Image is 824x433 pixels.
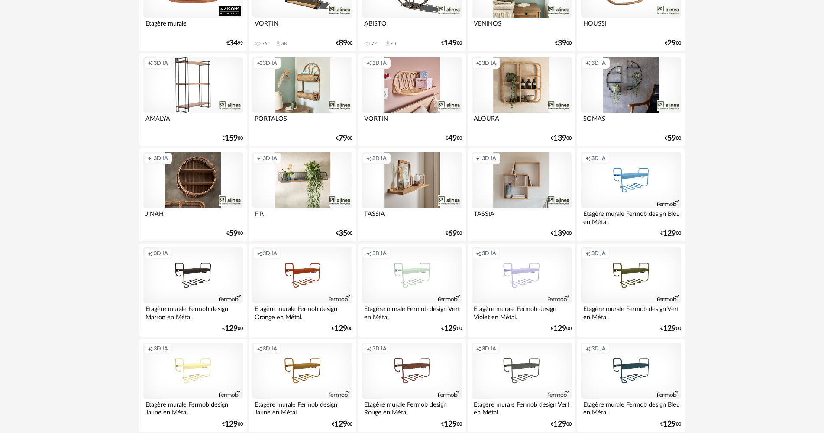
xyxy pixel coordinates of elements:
[275,40,281,47] span: Download icon
[581,208,681,225] div: Etagère murale Fermob design Bleu en Métal.
[139,244,247,337] a: Creation icon 3D IA Etagère murale Fermob design Marron en Métal. €12900
[441,421,462,427] div: € 00
[448,135,457,141] span: 49
[385,40,391,47] span: Download icon
[444,40,457,46] span: 149
[553,326,566,332] span: 129
[339,135,347,141] span: 79
[591,155,606,162] span: 3D IA
[591,60,606,67] span: 3D IA
[591,345,606,352] span: 3D IA
[358,53,465,147] a: Creation icon 3D IA VORTIN €4900
[362,113,462,130] div: VORTIN
[252,399,352,416] div: Etagère murale Fermob design Jaune en Métal.
[372,41,377,47] div: 72
[441,326,462,332] div: € 00
[581,399,681,416] div: Etagère murale Fermob design Bleu en Métal.
[551,135,572,141] div: € 00
[358,244,465,337] a: Creation icon 3D IA Etagère murale Fermob design Vert en Métal. €12900
[252,303,352,321] div: Etagère murale Fermob design Orange en Métal.
[154,250,168,257] span: 3D IA
[358,339,465,432] a: Creation icon 3D IA Etagère murale Fermob design Rouge en Métal. €12900
[334,326,347,332] span: 129
[263,155,277,162] span: 3D IA
[476,345,481,352] span: Creation icon
[585,345,591,352] span: Creation icon
[358,148,465,242] a: Creation icon 3D IA TASSIA €6900
[482,155,496,162] span: 3D IA
[665,40,681,46] div: € 00
[441,40,462,46] div: € 00
[581,303,681,321] div: Etagère murale Fermob design Vert en Métal.
[362,18,462,35] div: ABISTO
[249,148,356,242] a: Creation icon 3D IA FIR €3500
[577,148,685,242] a: Creation icon 3D IA Etagère murale Fermob design Bleu en Métal. €12900
[472,399,571,416] div: Etagère murale Fermob design Vert en Métal.
[252,208,352,225] div: FIR
[665,135,681,141] div: € 00
[667,135,676,141] span: 59
[336,40,352,46] div: € 00
[581,113,681,130] div: SOMAS
[581,18,681,35] div: HOUSSI
[468,339,575,432] a: Creation icon 3D IA Etagère murale Fermob design Vert en Métal. €12900
[667,40,676,46] span: 29
[263,60,277,67] span: 3D IA
[362,208,462,225] div: TASSIA
[143,113,243,130] div: AMALYA
[476,155,481,162] span: Creation icon
[222,421,243,427] div: € 00
[332,421,352,427] div: € 00
[663,421,676,427] span: 129
[585,60,591,67] span: Creation icon
[143,303,243,321] div: Etagère murale Fermob design Marron en Métal.
[339,231,347,237] span: 35
[154,345,168,352] span: 3D IA
[263,345,277,352] span: 3D IA
[225,135,238,141] span: 159
[372,155,387,162] span: 3D IA
[468,148,575,242] a: Creation icon 3D IA TASSIA €13900
[551,326,572,332] div: € 00
[468,244,575,337] a: Creation icon 3D IA Etagère murale Fermob design Violet en Métal. €12900
[257,250,262,257] span: Creation icon
[252,113,352,130] div: PORTALOS
[143,208,243,225] div: JINAH
[372,60,387,67] span: 3D IA
[482,60,496,67] span: 3D IA
[366,60,372,67] span: Creation icon
[366,345,372,352] span: Creation icon
[281,41,287,47] div: 38
[448,231,457,237] span: 69
[366,155,372,162] span: Creation icon
[472,208,571,225] div: TASSIA
[148,345,153,352] span: Creation icon
[553,135,566,141] span: 139
[446,135,462,141] div: € 00
[362,399,462,416] div: Etagère murale Fermob design Rouge en Métal.
[362,303,462,321] div: Etagère murale Fermob design Vert en Métal.
[334,421,347,427] span: 129
[339,40,347,46] span: 89
[476,250,481,257] span: Creation icon
[444,326,457,332] span: 129
[229,231,238,237] span: 59
[591,250,606,257] span: 3D IA
[249,244,356,337] a: Creation icon 3D IA Etagère murale Fermob design Orange en Métal. €12900
[476,60,481,67] span: Creation icon
[252,18,352,35] div: VORTIN
[366,250,372,257] span: Creation icon
[577,339,685,432] a: Creation icon 3D IA Etagère murale Fermob design Bleu en Métal. €12900
[585,155,591,162] span: Creation icon
[222,135,243,141] div: € 00
[148,60,153,67] span: Creation icon
[577,53,685,147] a: Creation icon 3D IA SOMAS €5900
[482,345,496,352] span: 3D IA
[249,53,356,147] a: Creation icon 3D IA PORTALOS €7900
[262,41,267,47] div: 76
[553,421,566,427] span: 129
[660,421,681,427] div: € 00
[558,40,566,46] span: 39
[139,339,247,432] a: Creation icon 3D IA Etagère murale Fermob design Jaune en Métal. €12900
[585,250,591,257] span: Creation icon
